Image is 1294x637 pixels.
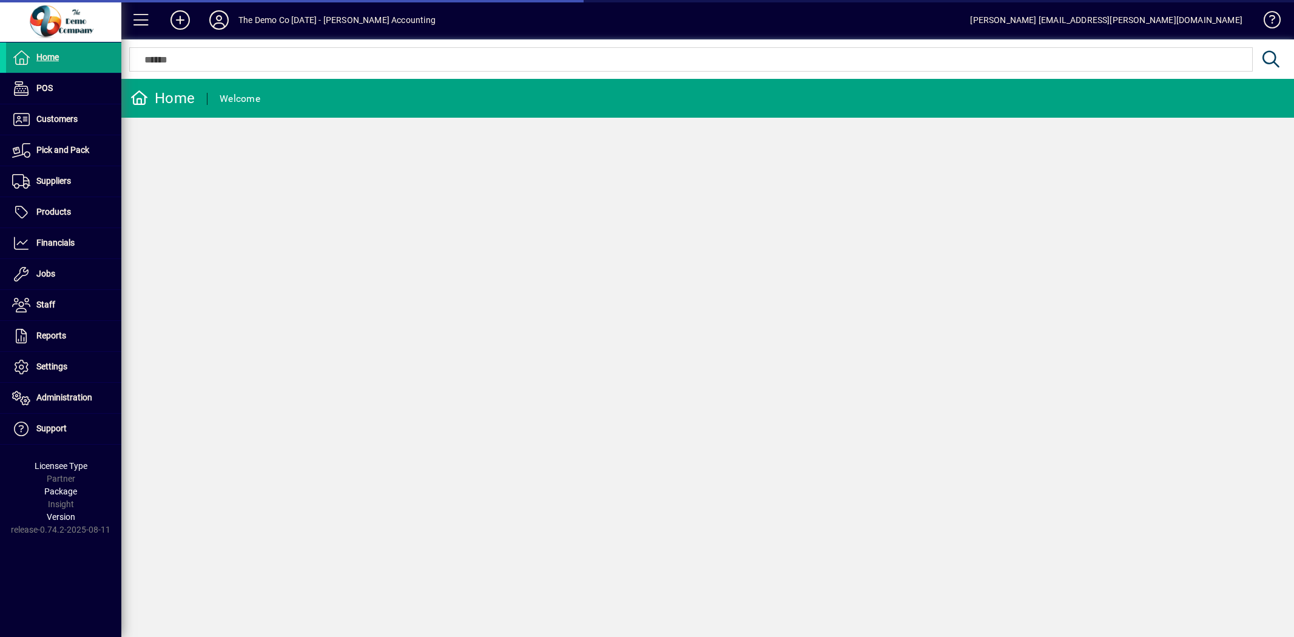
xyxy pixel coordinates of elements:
span: Customers [36,114,78,124]
a: POS [6,73,121,104]
a: Administration [6,383,121,413]
a: Financials [6,228,121,258]
a: Staff [6,290,121,320]
a: Jobs [6,259,121,289]
a: Customers [6,104,121,135]
span: Home [36,52,59,62]
span: Products [36,207,71,217]
span: Package [44,487,77,496]
div: Home [130,89,195,108]
div: Welcome [220,89,260,109]
span: Support [36,423,67,433]
span: Licensee Type [35,461,87,471]
a: Pick and Pack [6,135,121,166]
span: Version [47,512,75,522]
span: Suppliers [36,176,71,186]
span: Reports [36,331,66,340]
button: Add [161,9,200,31]
button: Profile [200,9,238,31]
span: POS [36,83,53,93]
span: Staff [36,300,55,309]
a: Settings [6,352,121,382]
span: Jobs [36,269,55,278]
a: Support [6,414,121,444]
a: Products [6,197,121,227]
span: Administration [36,393,92,402]
span: Pick and Pack [36,145,89,155]
a: Reports [6,321,121,351]
span: Financials [36,238,75,248]
div: [PERSON_NAME] [EMAIL_ADDRESS][PERSON_NAME][DOMAIN_NAME] [970,10,1242,30]
a: Suppliers [6,166,121,197]
a: Knowledge Base [1255,2,1279,42]
div: The Demo Co [DATE] - [PERSON_NAME] Accounting [238,10,436,30]
span: Settings [36,362,67,371]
